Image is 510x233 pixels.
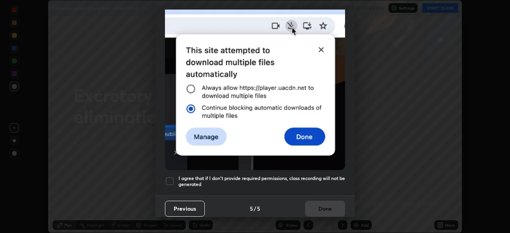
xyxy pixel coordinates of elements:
[165,201,205,217] button: Previous
[254,204,256,213] h4: /
[257,204,260,213] h4: 5
[178,175,345,188] h5: I agree that if I don't provide required permissions, class recording will not be generated
[250,204,253,213] h4: 5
